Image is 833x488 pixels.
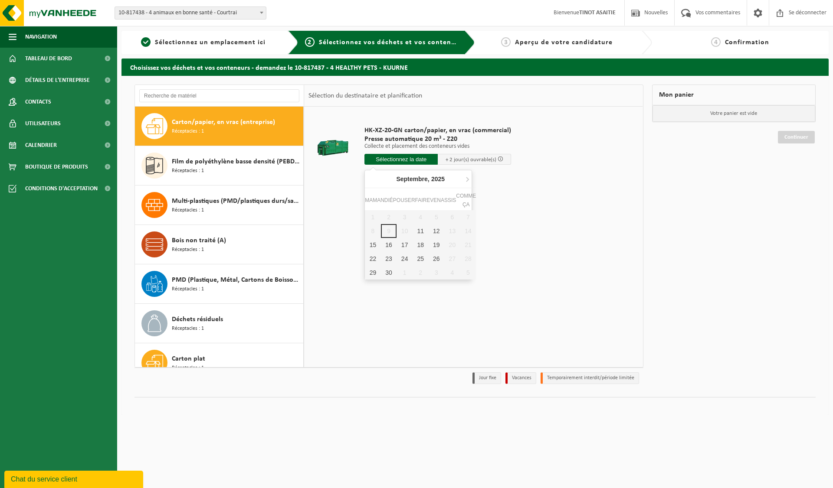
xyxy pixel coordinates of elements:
[25,77,90,84] font: Détails de l'entreprise
[144,39,148,46] font: 1
[25,55,72,62] font: Tableau de bord
[515,39,613,46] font: Aperçu de votre candidature
[172,208,204,213] font: Réceptacles : 1
[172,355,205,362] font: Carton plat
[25,120,61,127] font: Utilisateurs
[126,37,281,48] a: 1Sélectionnez un emplacement ici
[308,92,422,99] font: Sélection du destinataire et planification
[25,142,57,149] font: Calendrier
[385,241,392,248] font: 16
[554,10,579,16] font: Bienvenue
[784,134,808,140] font: Continuer
[579,10,616,16] font: TINOT ASAITIE
[135,225,304,264] button: Bois non traité (A) Réceptacles : 1
[364,143,469,150] font: Collecte et placement des conteneurs vides
[547,375,634,381] font: Temporairement interdit/période limitée
[4,469,145,488] iframe: widget de discussion
[25,164,88,170] font: Boutique de produits
[385,269,392,276] font: 30
[135,304,304,343] button: Déchets résiduels Réceptacles : 1
[172,365,204,371] font: Réceptacles : 1
[789,10,826,16] font: Se déconnecter
[417,241,424,248] font: 18
[396,176,429,182] font: Septembre,
[415,197,430,203] font: faire
[714,39,718,46] font: 4
[364,136,457,143] font: Presse automatique 20 m³ - Z20
[172,119,275,126] font: Carton/papier, en vrac (entreprise)
[25,99,51,105] font: Contacts
[419,269,422,276] font: 2
[135,343,304,383] button: Carton plat Réceptacles : 1
[446,157,496,163] font: + 2 jour(s) ouvrable(s)
[433,241,440,248] font: 19
[390,197,415,203] font: Épouser
[778,131,815,143] a: Continuer
[370,255,377,262] font: 22
[644,10,668,16] font: Nouvelles
[135,264,304,304] button: PMD (Plastique, Métal, Cartons de Boissons) (entreprises) Réceptacles : 1
[710,111,757,116] font: Votre panier est vide
[155,39,266,46] font: Sélectionnez un emplacement ici
[441,197,456,203] font: Assis
[25,185,98,192] font: Conditions d'acceptation
[435,269,438,276] font: 3
[135,146,304,185] button: Film de polyéthylène basse densité (PEBD), en vrac, naturel Réceptacles : 1
[172,316,223,323] font: Déchets résiduels
[115,7,266,19] span: 10-817438 - 4 animaux en bonne santé - Courtrai
[417,255,424,262] font: 25
[172,247,204,252] font: Réceptacles : 1
[172,168,204,173] font: Réceptacles : 1
[365,197,384,203] font: maman
[172,326,204,331] font: Réceptacles : 1
[385,255,392,262] font: 23
[364,127,511,134] font: HK-XZ-20-GN carton/papier, en vrac (commercial)
[370,269,377,276] font: 29
[370,241,377,248] font: 15
[695,10,740,16] font: Vos commentaires
[308,39,312,46] font: 2
[479,375,496,381] font: Jour fixe
[430,197,441,203] font: Ven
[172,237,226,244] font: Bois non traité (A)
[417,228,424,234] font: 11
[384,197,390,203] font: di
[130,65,408,72] font: Choisissez vos déchets et vos conteneurs - demandez le 10-817437 - 4 HEALTHY PETS - KUURNE
[172,158,347,165] font: Film de polyéthylène basse densité (PEBD), en vrac, naturel
[135,185,304,225] button: Multi-plastiques (PMD/plastiques durs/sangles de tension/EPS/feuille naturelle/feuille mixte) Réc...
[172,277,341,283] font: PMD (Plastique, Métal, Cartons de Boissons) (entreprises)
[431,176,445,182] font: 2025
[172,286,204,292] font: Réceptacles : 1
[504,39,508,46] font: 3
[118,10,237,16] font: 10-817438 - 4 animaux en bonne santé - Courtrai
[401,255,408,262] font: 24
[659,91,694,98] font: Mon panier
[725,39,769,46] font: Confirmation
[25,34,57,40] font: Navigation
[456,193,476,208] font: Comme ça
[433,255,440,262] font: 26
[401,241,408,248] font: 17
[512,375,531,381] font: Vacances
[319,39,466,46] font: Sélectionnez vos déchets et vos conteneurs
[172,129,204,134] font: Réceptacles : 1
[139,89,299,102] input: Recherche de matériel
[115,7,266,20] span: 10-817438 - 4 animaux en bonne santé - Courtrai
[135,107,304,146] button: Carton/papier, en vrac (entreprise) Réceptacles : 1
[364,154,438,165] input: Sélectionnez la date
[403,269,407,276] font: 1
[172,198,447,205] font: Multi-plastiques (PMD/plastiques durs/sangles de tension/EPS/feuille naturelle/feuille mixte)
[433,228,440,234] font: 12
